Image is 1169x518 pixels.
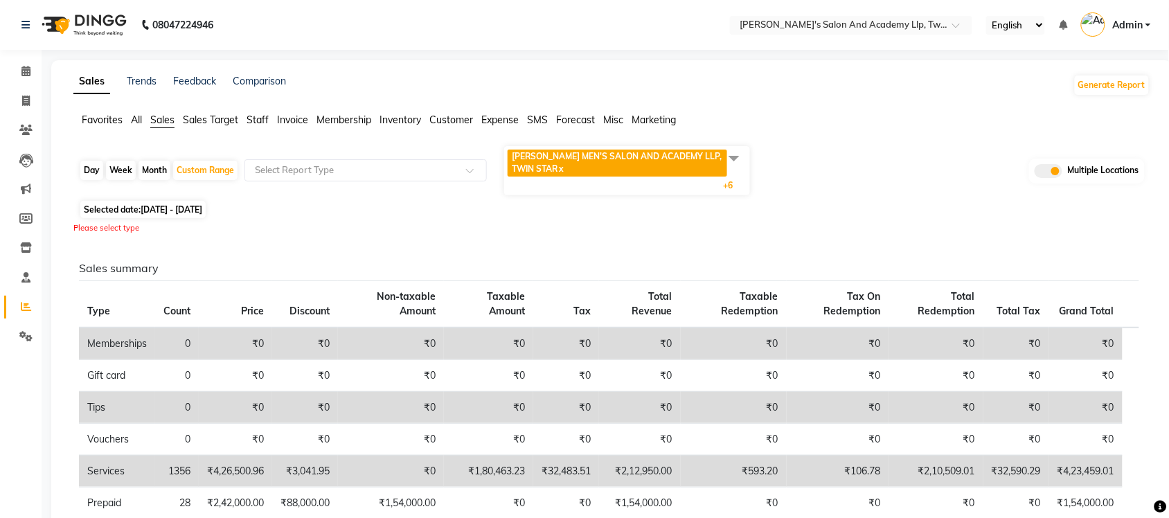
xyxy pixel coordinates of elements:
[152,6,213,44] b: 08047224946
[599,455,680,487] td: ₹2,12,950.00
[272,423,338,455] td: ₹0
[997,305,1041,317] span: Total Tax
[272,391,338,423] td: ₹0
[272,328,338,360] td: ₹0
[106,161,136,180] div: Week
[487,290,525,317] span: Taxable Amount
[444,391,533,423] td: ₹0
[155,423,199,455] td: 0
[79,455,155,487] td: Services
[131,114,142,126] span: All
[1068,164,1139,178] span: Multiple Locations
[681,391,787,423] td: ₹0
[272,359,338,391] td: ₹0
[681,455,787,487] td: ₹593.20
[557,163,564,174] a: x
[533,455,599,487] td: ₹32,483.51
[316,114,371,126] span: Membership
[983,359,1049,391] td: ₹0
[444,359,533,391] td: ₹0
[599,423,680,455] td: ₹0
[889,328,983,360] td: ₹0
[681,328,787,360] td: ₹0
[80,201,206,218] span: Selected date:
[527,114,548,126] span: SMS
[173,161,238,180] div: Custom Range
[632,114,676,126] span: Marketing
[82,114,123,126] span: Favorites
[338,423,444,455] td: ₹0
[1075,75,1149,95] button: Generate Report
[35,6,130,44] img: logo
[681,359,787,391] td: ₹0
[787,423,889,455] td: ₹0
[787,328,889,360] td: ₹0
[599,391,680,423] td: ₹0
[681,423,787,455] td: ₹0
[199,455,272,487] td: ₹4,26,500.96
[155,328,199,360] td: 0
[983,328,1049,360] td: ₹0
[277,114,308,126] span: Invoice
[199,423,272,455] td: ₹0
[73,222,1150,234] div: Please select type
[272,455,338,487] td: ₹3,041.95
[79,423,155,455] td: Vouchers
[889,359,983,391] td: ₹0
[983,423,1049,455] td: ₹0
[889,455,983,487] td: ₹2,10,509.01
[87,305,110,317] span: Type
[444,328,533,360] td: ₹0
[632,290,672,317] span: Total Revenue
[163,305,190,317] span: Count
[139,161,170,180] div: Month
[918,290,975,317] span: Total Redemption
[481,114,519,126] span: Expense
[787,391,889,423] td: ₹0
[1081,12,1105,37] img: Admin
[889,391,983,423] td: ₹0
[573,305,591,317] span: Tax
[155,391,199,423] td: 0
[155,455,199,487] td: 1356
[889,423,983,455] td: ₹0
[338,359,444,391] td: ₹0
[533,359,599,391] td: ₹0
[1049,391,1123,423] td: ₹0
[556,114,595,126] span: Forecast
[533,391,599,423] td: ₹0
[247,114,269,126] span: Staff
[79,262,1139,275] h6: Sales summary
[127,75,157,87] a: Trends
[377,290,436,317] span: Non-taxable Amount
[1049,423,1123,455] td: ₹0
[155,359,199,391] td: 0
[983,391,1049,423] td: ₹0
[444,455,533,487] td: ₹1,80,463.23
[73,69,110,94] a: Sales
[983,455,1049,487] td: ₹32,590.29
[183,114,238,126] span: Sales Target
[80,161,103,180] div: Day
[338,328,444,360] td: ₹0
[533,328,599,360] td: ₹0
[724,180,744,190] span: +6
[1060,305,1114,317] span: Grand Total
[79,391,155,423] td: Tips
[429,114,473,126] span: Customer
[233,75,286,87] a: Comparison
[289,305,330,317] span: Discount
[1049,359,1123,391] td: ₹0
[79,328,155,360] td: Memberships
[444,423,533,455] td: ₹0
[338,391,444,423] td: ₹0
[241,305,264,317] span: Price
[722,290,778,317] span: Taxable Redemption
[1049,455,1123,487] td: ₹4,23,459.01
[199,359,272,391] td: ₹0
[380,114,421,126] span: Inventory
[199,328,272,360] td: ₹0
[338,455,444,487] td: ₹0
[173,75,216,87] a: Feedback
[533,423,599,455] td: ₹0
